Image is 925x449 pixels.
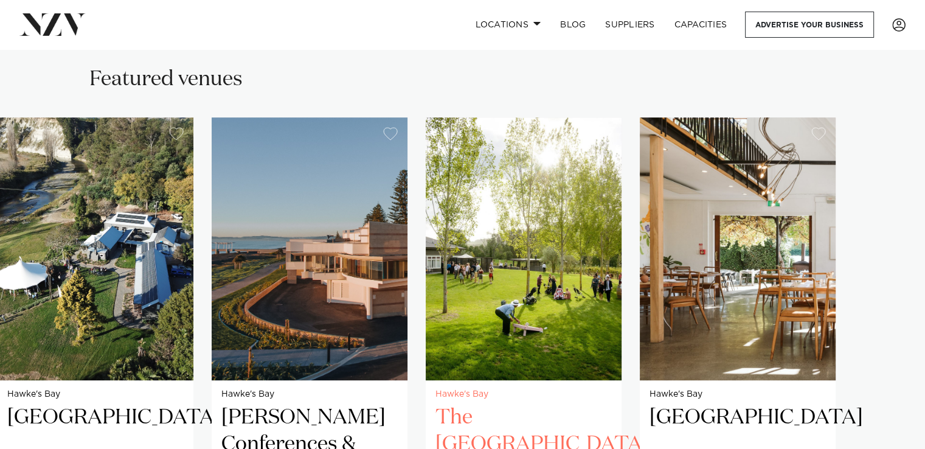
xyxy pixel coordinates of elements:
img: nzv-logo.png [19,13,86,35]
small: Hawke's Bay [7,390,184,399]
small: Hawke's Bay [221,390,398,399]
a: Locations [465,12,550,38]
a: Capacities [665,12,737,38]
a: Advertise your business [745,12,874,38]
small: Hawke's Bay [650,390,826,399]
small: Hawke's Bay [435,390,612,399]
h2: Featured venues [89,66,243,93]
a: SUPPLIERS [595,12,664,38]
a: BLOG [550,12,595,38]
